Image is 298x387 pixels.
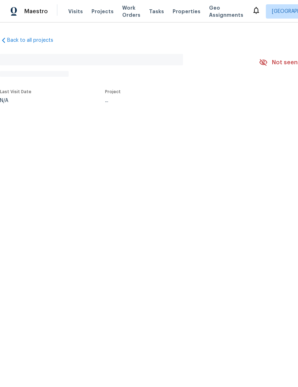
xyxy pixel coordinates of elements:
[105,90,121,94] span: Project
[149,9,164,14] span: Tasks
[91,8,114,15] span: Projects
[24,8,48,15] span: Maestro
[105,98,242,103] div: ...
[209,4,243,19] span: Geo Assignments
[122,4,140,19] span: Work Orders
[68,8,83,15] span: Visits
[173,8,200,15] span: Properties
